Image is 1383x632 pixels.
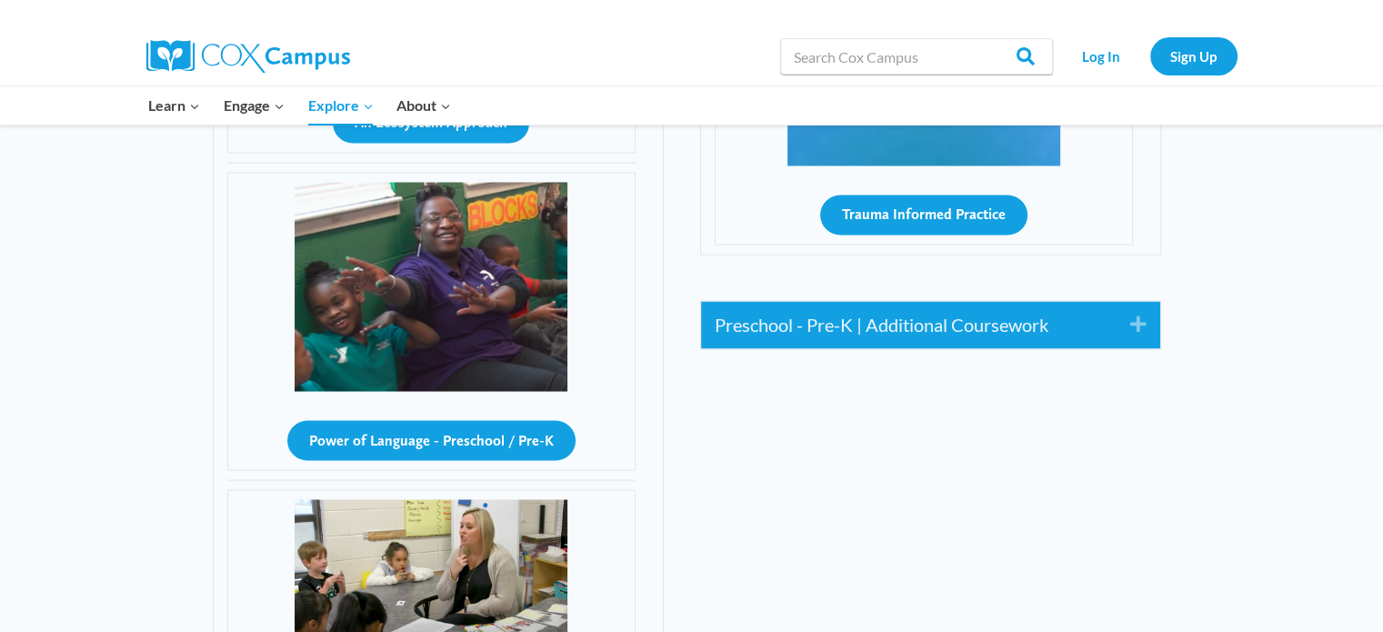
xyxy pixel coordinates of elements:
[137,86,213,125] button: Child menu of Learn
[287,420,576,460] button: Power of Language - Preschool / Pre-K
[333,109,529,131] a: An Ecosystem Approach
[385,86,463,125] button: Child menu of About
[287,426,576,448] a: Power of Language - Preschool / Pre-K
[137,86,463,125] nav: Primary Navigation
[146,40,350,73] img: Cox Campus
[1150,37,1238,75] a: Sign Up
[820,201,1027,223] a: Trauma Informed Practice
[1062,37,1238,75] nav: Secondary Navigation
[296,86,386,125] button: Child menu of Explore
[715,310,1103,339] a: Preschool - Pre-K | Additional Coursework
[820,195,1027,235] button: Trauma Informed Practice
[295,182,567,391] img: Power of Language image
[780,38,1053,75] input: Search Cox Campus
[1062,37,1141,75] a: Log In
[212,86,296,125] button: Child menu of Engage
